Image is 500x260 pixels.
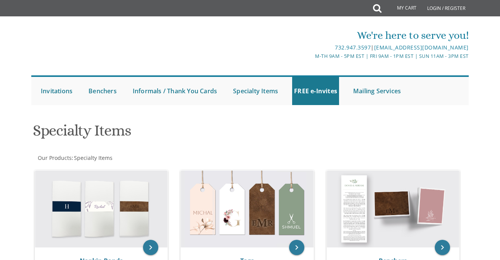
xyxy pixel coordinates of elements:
div: We're here to serve you! [177,28,469,43]
img: Benchers [327,171,459,248]
a: Specialty Items [73,154,113,161]
a: Specialty Items [231,77,280,105]
a: Benchers [87,77,119,105]
a: [EMAIL_ADDRESS][DOMAIN_NAME] [374,44,469,51]
a: Informals / Thank You Cards [131,77,219,105]
img: Tags [181,171,313,248]
div: M-Th 9am - 5pm EST | Fri 9am - 1pm EST | Sun 11am - 3pm EST [177,52,469,60]
a: Mailing Services [351,77,403,105]
a: Our Products [37,154,72,161]
a: My Cart [381,1,422,16]
a: keyboard_arrow_right [143,240,158,255]
h1: Specialty Items [33,122,319,145]
img: Napkin Bands [35,171,167,248]
a: keyboard_arrow_right [435,240,450,255]
span: Specialty Items [74,154,113,161]
div: | [177,43,469,52]
a: 732.947.3597 [335,44,371,51]
div: : [31,154,250,162]
a: FREE e-Invites [292,77,339,105]
a: Invitations [39,77,74,105]
a: keyboard_arrow_right [289,240,304,255]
